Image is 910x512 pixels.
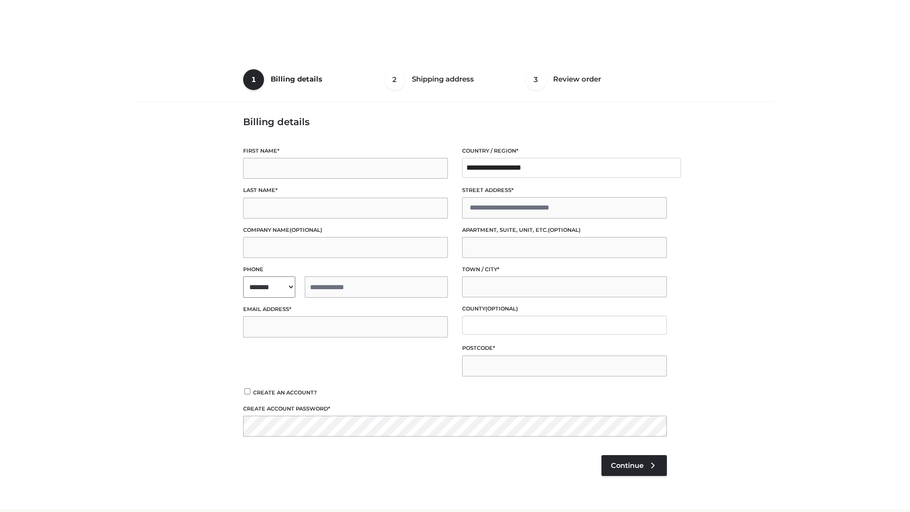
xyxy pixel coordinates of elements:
label: Company name [243,226,448,235]
label: Last name [243,186,448,195]
span: 3 [526,69,546,90]
label: Postcode [462,344,667,353]
label: Phone [243,265,448,274]
h3: Billing details [243,116,667,128]
span: 1 [243,69,264,90]
label: Create account password [243,404,667,413]
label: Town / City [462,265,667,274]
span: Create an account? [253,389,317,396]
input: Create an account? [243,388,252,394]
label: County [462,304,667,313]
span: 2 [384,69,405,90]
label: Street address [462,186,667,195]
label: Country / Region [462,146,667,155]
label: Apartment, suite, unit, etc. [462,226,667,235]
span: (optional) [548,227,581,233]
span: Continue [611,461,644,470]
label: First name [243,146,448,155]
span: Billing details [271,74,322,83]
span: Review order [553,74,601,83]
span: (optional) [485,305,518,312]
a: Continue [601,455,667,476]
span: (optional) [290,227,322,233]
label: Email address [243,305,448,314]
span: Shipping address [412,74,474,83]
